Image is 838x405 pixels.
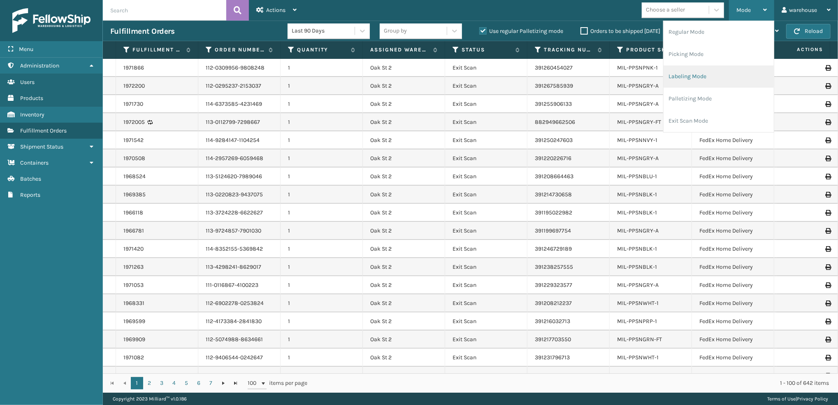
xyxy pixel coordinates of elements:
td: 1 [281,240,363,258]
td: Oak St 2 [363,168,445,186]
td: Oak St 2 [363,258,445,276]
label: Orders to be shipped [DATE] [580,28,660,35]
a: 1971263 [123,263,144,271]
li: Exit Scan Mode [664,110,774,132]
a: MIL-PPSNPRP-1 [617,318,657,325]
td: Oak St 2 [363,131,445,149]
td: 1 [281,331,363,349]
td: Oak St 2 [363,186,445,204]
i: Print Label [825,337,830,342]
td: Exit Scan [445,312,527,331]
a: MIL-PPSNBLK-1 [617,263,657,270]
td: 1 [281,59,363,77]
td: 114-6373585-4231469 [198,95,281,113]
span: Fulfillment Orders [20,127,67,134]
a: Privacy Policy [797,396,828,402]
td: Oak St 2 [363,59,445,77]
td: FedEx Home Delivery [692,204,774,222]
td: 112-9406544-0242647 [198,349,281,367]
td: 1 [281,113,363,131]
a: 391199697754 [535,227,571,234]
a: 1968524 [123,172,146,181]
span: Inventory [20,111,44,118]
i: Print Label [825,156,830,161]
a: MIL-PPSNWHT-1 [617,354,659,361]
td: Exit Scan [445,95,527,113]
a: MIL-PPSNGRY-A [617,100,659,107]
td: FedEx Home Delivery [692,240,774,258]
td: Oak St 2 [363,367,445,385]
a: 7 [205,377,217,389]
i: Print Label [825,319,830,324]
td: FedEx Home Delivery [692,186,774,204]
i: Print Label [825,246,830,252]
td: Exit Scan [445,149,527,168]
td: 1 [281,77,363,95]
a: 391229323577 [535,282,572,289]
span: Reports [20,191,40,198]
td: FedEx Home Delivery [692,149,774,168]
td: 1 [281,186,363,204]
a: 391195022982 [535,209,572,216]
td: Exit Scan [445,59,527,77]
td: Exit Scan [445,131,527,149]
i: Print Label [825,355,830,361]
td: 1 [281,258,363,276]
p: Copyright 2023 Milliard™ v 1.0.186 [113,393,187,405]
i: Print Label [825,119,830,125]
a: 1972200 [123,82,145,90]
td: Exit Scan [445,349,527,367]
a: MIL-PPSNGRN-FT [617,336,662,343]
td: Oak St 2 [363,77,445,95]
span: Containers [20,159,49,166]
a: 1968331 [123,299,144,307]
td: FedEx Home Delivery [692,349,774,367]
a: 391216032713 [535,318,570,325]
td: FedEx Home Delivery [692,258,774,276]
a: 4 [168,377,180,389]
td: Oak St 2 [363,276,445,294]
td: 112-6902278-0253824 [198,294,281,312]
td: Oak St 2 [363,149,445,168]
a: 1971420 [123,245,144,253]
a: 1969599 [123,317,145,326]
a: Go to the next page [217,377,230,389]
li: Labeling Mode [664,65,774,88]
span: Mode [736,7,751,14]
a: 391250247603 [535,137,573,144]
a: 1971543 [123,372,144,380]
a: 391214730658 [535,191,572,198]
span: Users [20,79,35,86]
td: Oak St 2 [363,331,445,349]
td: Exit Scan [445,77,527,95]
td: Exit Scan [445,276,527,294]
a: MIL-PPSNNVY-1 [617,372,657,379]
i: Print Label [825,264,830,270]
td: 112-0295237-2153037 [198,77,281,95]
a: 391246729189 [535,245,572,252]
a: 2 [143,377,156,389]
td: Oak St 2 [363,240,445,258]
td: Exit Scan [445,294,527,312]
a: 391267585939 [535,82,573,89]
label: Tracking Number [544,46,594,54]
td: Exit Scan [445,113,527,131]
i: Print Label [825,174,830,179]
a: 391217703550 [535,336,571,343]
a: 1971082 [123,354,144,362]
td: 1 [281,149,363,168]
label: Status [462,46,511,54]
td: 114-8352155-5369842 [198,240,281,258]
a: MIL-PPSNBLK-1 [617,209,657,216]
span: Go to the next page [220,380,227,386]
i: Print Label [825,228,830,234]
td: FedEx Home Delivery [692,312,774,331]
td: 1 [281,222,363,240]
a: MIL-PPSNGRY-FT [617,119,661,126]
td: Exit Scan [445,168,527,186]
td: Oak St 2 [363,349,445,367]
td: 111-0116867-4100223 [198,276,281,294]
td: 1 [281,349,363,367]
td: FedEx Home Delivery [692,168,774,186]
td: Oak St 2 [363,204,445,222]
